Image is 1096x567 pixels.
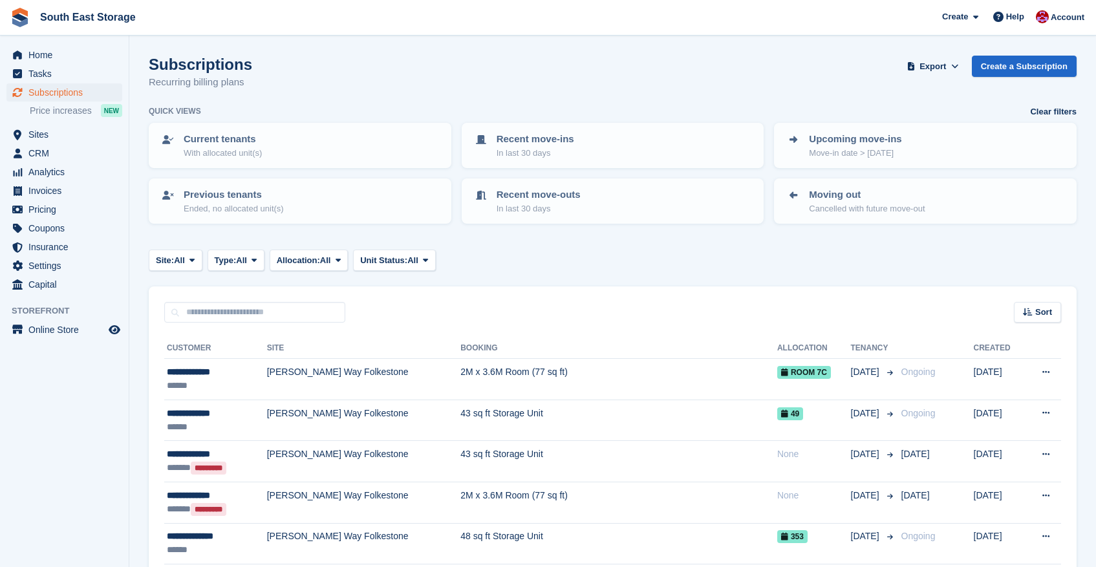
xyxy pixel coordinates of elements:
button: Unit Status: All [353,250,435,271]
td: [DATE] [974,482,1024,523]
a: menu [6,182,122,200]
button: Type: All [208,250,264,271]
a: menu [6,257,122,275]
th: Customer [164,338,267,359]
span: Export [919,60,946,73]
h1: Subscriptions [149,56,252,73]
p: In last 30 days [497,147,574,160]
a: menu [6,321,122,339]
a: menu [6,219,122,237]
span: Settings [28,257,106,275]
span: 49 [777,407,803,420]
a: menu [6,163,122,181]
td: [PERSON_NAME] Way Folkestone [267,400,460,441]
td: [DATE] [974,523,1024,564]
span: All [320,254,331,267]
a: Moving out Cancelled with future move-out [775,180,1075,222]
span: [DATE] [901,490,930,500]
p: In last 30 days [497,202,581,215]
span: Room 7c [777,366,831,379]
p: Moving out [809,187,925,202]
span: Create [942,10,968,23]
a: menu [6,65,122,83]
td: 2M x 3.6M Room (77 sq ft) [460,482,777,523]
a: menu [6,125,122,144]
a: Previous tenants Ended, no allocated unit(s) [150,180,450,222]
span: Pricing [28,200,106,219]
span: [DATE] [901,449,930,459]
a: Create a Subscription [972,56,1077,77]
td: [PERSON_NAME] Way Folkestone [267,359,460,400]
p: Cancelled with future move-out [809,202,925,215]
span: All [174,254,185,267]
td: [DATE] [974,359,1024,400]
span: Analytics [28,163,106,181]
td: 48 sq ft Storage Unit [460,523,777,564]
span: [DATE] [851,407,882,420]
div: NEW [101,104,122,117]
a: Price increases NEW [30,103,122,118]
p: Previous tenants [184,187,284,202]
th: Booking [460,338,777,359]
img: Roger Norris [1036,10,1049,23]
span: Site: [156,254,174,267]
p: Ended, no allocated unit(s) [184,202,284,215]
span: Ongoing [901,408,936,418]
a: menu [6,83,122,102]
span: Allocation: [277,254,320,267]
span: Price increases [30,105,92,117]
a: menu [6,144,122,162]
span: Type: [215,254,237,267]
span: Ongoing [901,367,936,377]
a: menu [6,238,122,256]
th: Site [267,338,460,359]
a: Recent move-outs In last 30 days [463,180,763,222]
td: [DATE] [974,441,1024,482]
span: Tasks [28,65,106,83]
p: Recent move-ins [497,132,574,147]
span: Storefront [12,305,129,317]
a: menu [6,275,122,294]
span: [DATE] [851,365,882,379]
a: Clear filters [1030,105,1077,118]
a: Preview store [107,322,122,337]
span: Unit Status: [360,254,407,267]
a: Upcoming move-ins Move-in date > [DATE] [775,124,1075,167]
button: Site: All [149,250,202,271]
th: Allocation [777,338,851,359]
span: Help [1006,10,1024,23]
span: CRM [28,144,106,162]
span: [DATE] [851,489,882,502]
td: [DATE] [974,400,1024,441]
span: Sites [28,125,106,144]
span: 353 [777,530,808,543]
button: Allocation: All [270,250,349,271]
td: [PERSON_NAME] Way Folkestone [267,482,460,523]
span: Subscriptions [28,83,106,102]
p: Recurring billing plans [149,75,252,90]
th: Tenancy [851,338,896,359]
p: Recent move-outs [497,187,581,202]
td: [PERSON_NAME] Way Folkestone [267,523,460,564]
td: 43 sq ft Storage Unit [460,400,777,441]
span: [DATE] [851,447,882,461]
td: 43 sq ft Storage Unit [460,441,777,482]
span: Sort [1035,306,1052,319]
span: Invoices [28,182,106,200]
a: menu [6,200,122,219]
span: Capital [28,275,106,294]
p: Upcoming move-ins [809,132,901,147]
h6: Quick views [149,105,201,117]
a: Recent move-ins In last 30 days [463,124,763,167]
span: Online Store [28,321,106,339]
th: Created [974,338,1024,359]
td: [PERSON_NAME] Way Folkestone [267,441,460,482]
td: 2M x 3.6M Room (77 sq ft) [460,359,777,400]
div: None [777,489,851,502]
span: All [236,254,247,267]
span: Home [28,46,106,64]
button: Export [905,56,962,77]
p: With allocated unit(s) [184,147,262,160]
p: Current tenants [184,132,262,147]
a: South East Storage [35,6,141,28]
